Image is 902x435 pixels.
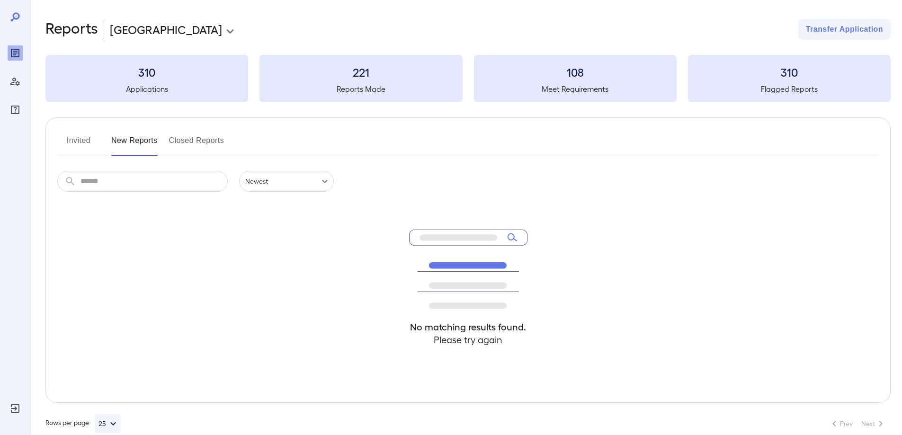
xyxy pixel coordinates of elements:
button: Transfer Application [798,19,891,40]
button: Closed Reports [169,133,224,156]
h5: Reports Made [259,83,462,95]
h4: Please try again [409,333,527,346]
div: FAQ [8,102,23,117]
div: Manage Users [8,74,23,89]
h4: No matching results found. [409,320,527,333]
button: Invited [57,133,100,156]
div: Reports [8,45,23,61]
div: Log Out [8,401,23,416]
h3: 310 [45,64,248,80]
button: New Reports [111,133,158,156]
h3: 221 [259,64,462,80]
h3: 310 [688,64,891,80]
h2: Reports [45,19,98,40]
div: Rows per page [45,414,121,433]
button: 25 [95,414,121,433]
h5: Meet Requirements [474,83,677,95]
nav: pagination navigation [824,416,891,431]
h5: Flagged Reports [688,83,891,95]
h3: 108 [474,64,677,80]
summary: 310Applications221Reports Made108Meet Requirements310Flagged Reports [45,55,891,102]
div: Newest [239,171,334,192]
p: [GEOGRAPHIC_DATA] [110,22,222,37]
h5: Applications [45,83,248,95]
